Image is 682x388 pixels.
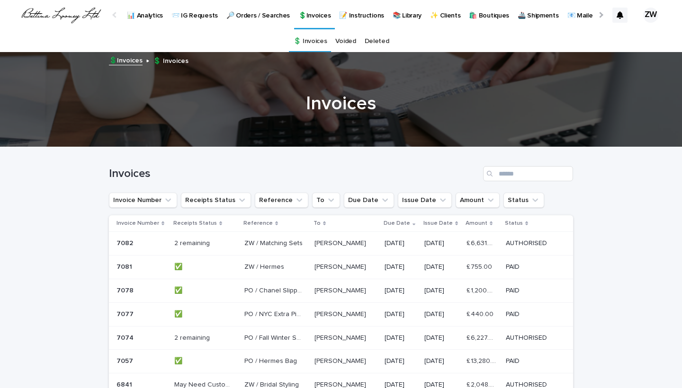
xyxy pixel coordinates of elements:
[244,332,305,342] p: PO / Fall Winter Shop
[117,309,135,318] p: 7077
[244,355,299,365] p: PO / Hermes Bag
[244,261,286,271] p: ZW / Hermes
[424,357,459,365] p: [DATE]
[109,92,573,115] h1: Invoices
[385,310,416,318] p: [DATE]
[109,193,177,208] button: Invoice Number
[423,218,453,229] p: Issue Date
[467,238,498,247] p: £ 6,631.66
[506,239,549,247] p: AUTHORISED
[385,239,416,247] p: [DATE]
[174,238,212,247] p: 2 remaining
[467,261,494,271] p: £ 755.00
[314,261,368,271] p: [PERSON_NAME]
[506,334,549,342] p: AUTHORISED
[456,193,500,208] button: Amount
[503,193,544,208] button: Status
[117,218,159,229] p: Invoice Number
[385,287,416,295] p: [DATE]
[109,54,143,65] a: 💲Invoices
[467,332,498,342] p: £ 6,227.00
[643,8,658,23] div: ZW
[344,193,394,208] button: Due Date
[335,30,356,53] a: Voided
[174,261,184,271] p: ✅
[385,263,416,271] p: [DATE]
[174,285,184,295] p: ✅
[19,6,103,25] img: QrlGXtfQB20I3e430a3E
[506,287,549,295] p: PAID
[424,334,459,342] p: [DATE]
[174,355,184,365] p: ✅
[117,332,135,342] p: 7074
[314,309,368,318] p: [PERSON_NAME]
[424,287,459,295] p: [DATE]
[181,193,251,208] button: Receipts Status
[314,285,368,295] p: [PERSON_NAME]
[424,263,459,271] p: [DATE]
[365,30,389,53] a: Deleted
[384,218,410,229] p: Due Date
[314,332,368,342] p: [PERSON_NAME]
[385,334,416,342] p: [DATE]
[109,302,573,326] tr: 70777077 ✅✅ PO / NYC Extra PiecesPO / NYC Extra Pieces [PERSON_NAME][PERSON_NAME] [DATE][DATE]£ 4...
[174,332,212,342] p: 2 remaining
[467,285,498,295] p: £ 1,200.00
[174,309,184,318] p: ✅
[506,310,549,318] p: PAID
[483,166,573,181] input: Search
[109,326,573,350] tr: 70747074 2 remaining2 remaining PO / Fall Winter ShopPO / Fall Winter Shop [PERSON_NAME][PERSON_N...
[385,357,416,365] p: [DATE]
[109,279,573,302] tr: 70787078 ✅✅ PO / Chanel SlippersPO / Chanel Slippers [PERSON_NAME][PERSON_NAME] [DATE][DATE]£ 1,2...
[117,355,135,365] p: 7057
[506,263,549,271] p: PAID
[314,238,368,247] p: [PERSON_NAME]
[244,238,305,247] p: ZW / Matching Sets
[153,55,188,65] p: 💲 Invoices
[314,355,368,365] p: [PERSON_NAME]
[173,218,217,229] p: Receipts Status
[109,256,573,279] tr: 70817081 ✅✅ ZW / HermesZW / Hermes [PERSON_NAME][PERSON_NAME] [DATE][DATE]£ 755.00£ 755.00 PAID
[244,309,305,318] p: PO / NYC Extra Pieces
[293,30,327,53] a: 💲 Invoices
[117,238,135,247] p: 7082
[244,285,305,295] p: PO / Chanel Slippers
[109,232,573,256] tr: 70827082 2 remaining2 remaining ZW / Matching SetsZW / Matching Sets [PERSON_NAME][PERSON_NAME] [...
[506,357,549,365] p: PAID
[117,261,134,271] p: 7081
[424,239,459,247] p: [DATE]
[398,193,452,208] button: Issue Date
[467,355,498,365] p: £ 13,280.00
[312,193,340,208] button: To
[243,218,273,229] p: Reference
[424,310,459,318] p: [DATE]
[109,350,573,373] tr: 70577057 ✅✅ PO / Hermes BagPO / Hermes Bag [PERSON_NAME][PERSON_NAME] [DATE][DATE]£ 13,280.00£ 13...
[466,218,487,229] p: Amount
[109,167,479,181] h1: Invoices
[117,285,135,295] p: 7078
[255,193,308,208] button: Reference
[314,218,321,229] p: To
[467,309,495,318] p: £ 440.00
[505,218,523,229] p: Status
